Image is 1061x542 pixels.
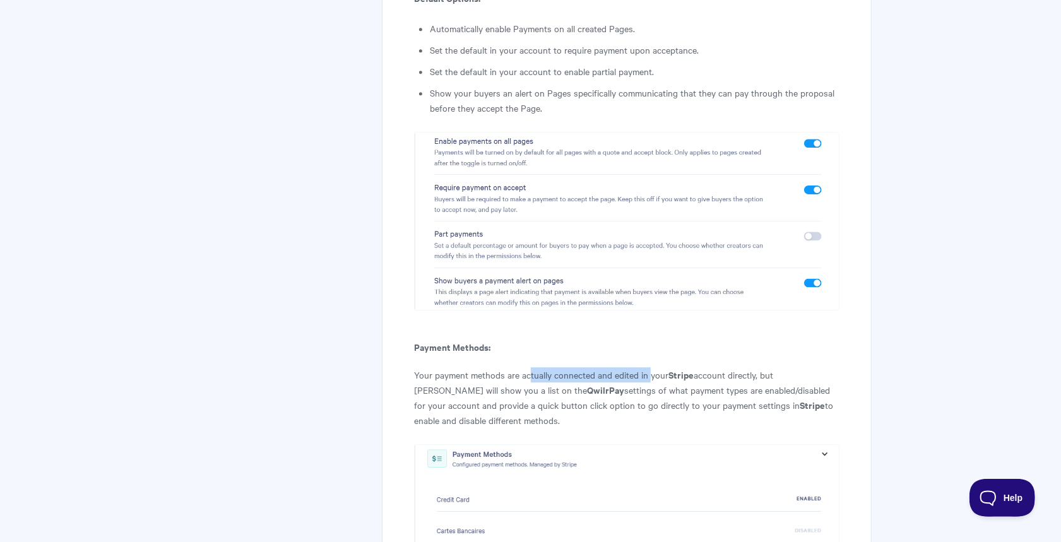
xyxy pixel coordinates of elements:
li: Automatically enable Payments on all created Pages. [430,21,839,36]
b: Payment Methods: [414,340,490,353]
b: QwilrPay [587,383,624,396]
img: file-ytE3kk0mNF.png [414,132,839,310]
p: Your payment methods are actually connected and edited in your account directly, but [PERSON_NAME... [414,367,839,428]
li: Show your buyers an alert on Pages specifically communicating that they can pay through the propo... [430,85,839,115]
b: Stripe [668,368,694,381]
li: Set the default in your account to require payment upon acceptance. [430,42,839,57]
li: Set the default in your account to enable partial payment. [430,64,839,79]
iframe: Toggle Customer Support [969,479,1036,517]
b: Stripe [800,398,825,411]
